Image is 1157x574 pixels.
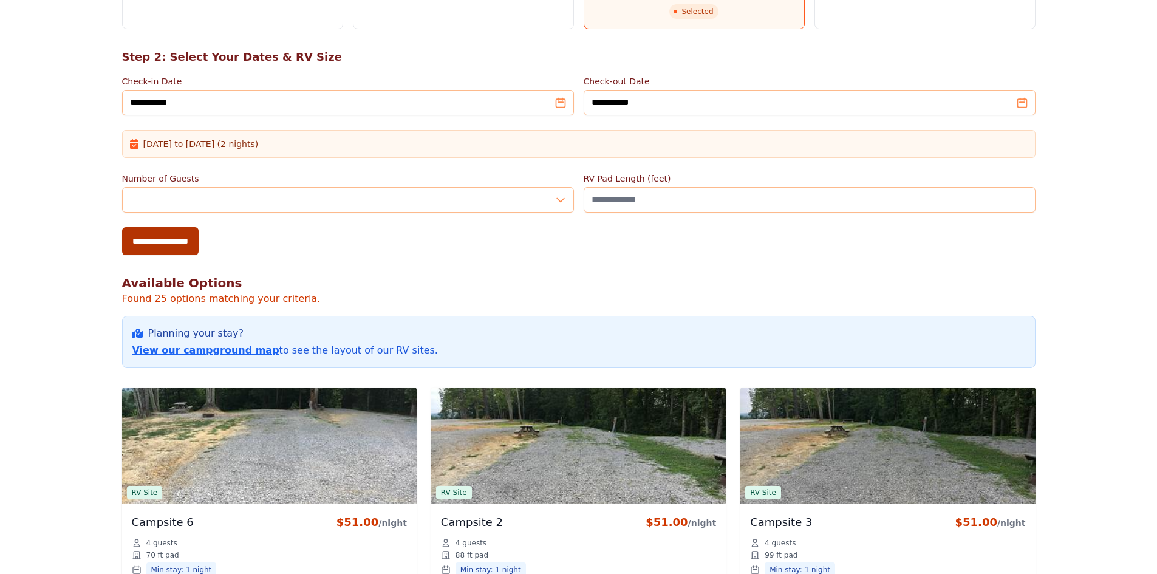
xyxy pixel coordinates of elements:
[122,292,1036,306] p: Found 25 options matching your criteria.
[143,138,259,150] span: [DATE] to [DATE] (2 nights)
[765,550,797,560] span: 99 ft pad
[441,514,503,531] h3: Campsite 2
[456,538,486,548] span: 4 guests
[688,518,717,528] span: /night
[132,344,279,356] a: View our campground map
[122,388,417,504] img: Campsite 6
[122,49,1036,66] h2: Step 2: Select Your Dates & RV Size
[456,550,488,560] span: 88 ft pad
[146,538,177,548] span: 4 guests
[584,75,1036,87] label: Check-out Date
[336,514,407,531] div: $51.00
[378,518,407,528] span: /night
[669,4,718,19] span: Selected
[122,173,574,185] label: Number of Guests
[436,486,472,499] span: RV Site
[431,388,726,504] img: Campsite 2
[122,275,1036,292] h2: Available Options
[148,326,244,341] span: Planning your stay?
[146,550,179,560] span: 70 ft pad
[997,518,1026,528] span: /night
[955,514,1025,531] div: $51.00
[765,538,796,548] span: 4 guests
[750,514,812,531] h3: Campsite 3
[127,486,163,499] span: RV Site
[740,388,1035,504] img: Campsite 3
[132,514,194,531] h3: Campsite 6
[745,486,781,499] span: RV Site
[646,514,716,531] div: $51.00
[132,343,1025,358] p: to see the layout of our RV sites.
[122,75,574,87] label: Check-in Date
[584,173,1036,185] label: RV Pad Length (feet)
